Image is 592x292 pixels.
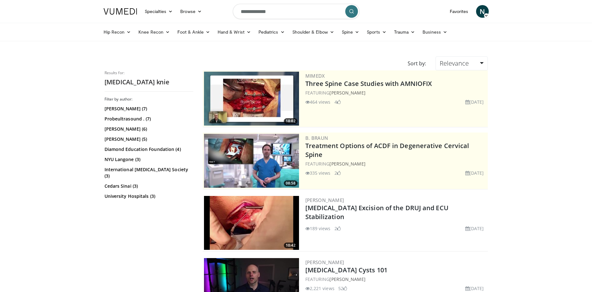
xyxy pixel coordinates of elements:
[305,170,331,176] li: 335 views
[105,106,192,112] a: [PERSON_NAME] (7)
[476,5,489,18] a: N
[440,59,469,68] span: Relevance
[403,56,431,70] div: Sort by:
[204,196,299,250] img: 1ee03a57-a83d-4a1b-a0eb-07ea397bc9dd.300x170_q85_crop-smart_upscale.jpg
[174,26,214,38] a: Foot & Ankle
[255,26,289,38] a: Pediatrics
[305,141,469,159] a: Treatment Options of ACDF in Degenerative Cervical Spine
[465,99,484,105] li: [DATE]
[329,161,365,167] a: [PERSON_NAME]
[305,225,331,232] li: 189 views
[104,8,137,15] img: VuMedi Logo
[305,99,331,105] li: 464 views
[204,134,299,188] a: 08:58
[105,136,192,142] a: [PERSON_NAME] (5)
[338,285,347,292] li: 52
[204,72,299,126] img: 34c974b5-e942-4b60-b0f4-1f83c610957b.300x170_q85_crop-smart_upscale.jpg
[105,193,192,199] a: University Hospitals (3)
[305,266,387,274] a: [MEDICAL_DATA] Cysts 101
[465,170,484,176] li: [DATE]
[105,166,192,179] a: International [MEDICAL_DATA] Society (3)
[233,4,360,19] input: Search topics, interventions
[289,26,338,38] a: Shoulder & Elbow
[305,276,487,282] div: FEATURING
[436,56,487,70] a: Relevance
[204,196,299,250] a: 10:42
[465,285,484,292] li: [DATE]
[390,26,419,38] a: Trauma
[334,99,341,105] li: 4
[305,73,325,79] a: MIMEDX
[135,26,174,38] a: Knee Recon
[204,72,299,126] a: 18:02
[305,204,449,221] a: [MEDICAL_DATA] Excision of the DRUJ and ECU Stabilization
[105,146,192,152] a: Diamond Education Foundation (4)
[105,116,192,122] a: Probeultrasound . (7)
[305,197,344,203] a: [PERSON_NAME]
[419,26,451,38] a: Business
[305,135,328,141] a: B. Braun
[334,225,341,232] li: 2
[305,259,344,265] a: [PERSON_NAME]
[105,97,193,102] h3: Filter by author:
[284,180,297,186] span: 08:58
[446,5,472,18] a: Favorites
[105,126,192,132] a: [PERSON_NAME] (6)
[305,79,432,88] a: Three Spine Case Studies with AMNIOFIX
[329,90,365,96] a: [PERSON_NAME]
[284,243,297,248] span: 10:42
[105,70,193,75] p: Results for:
[329,276,365,282] a: [PERSON_NAME]
[105,78,193,86] h2: [MEDICAL_DATA] knie
[334,170,341,176] li: 2
[214,26,255,38] a: Hand & Wrist
[305,285,334,292] li: 2,221 views
[100,26,135,38] a: Hip Recon
[465,225,484,232] li: [DATE]
[176,5,206,18] a: Browse
[305,160,487,167] div: FEATURING
[284,118,297,124] span: 18:02
[363,26,390,38] a: Sports
[105,156,192,163] a: NYU Langone (3)
[105,183,192,189] a: Cedars Sinai (3)
[305,89,487,96] div: FEATURING
[204,134,299,188] img: 009a77ed-cfd7-46ce-89c5-e6e5196774e0.300x170_q85_crop-smart_upscale.jpg
[338,26,363,38] a: Spine
[141,5,177,18] a: Specialties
